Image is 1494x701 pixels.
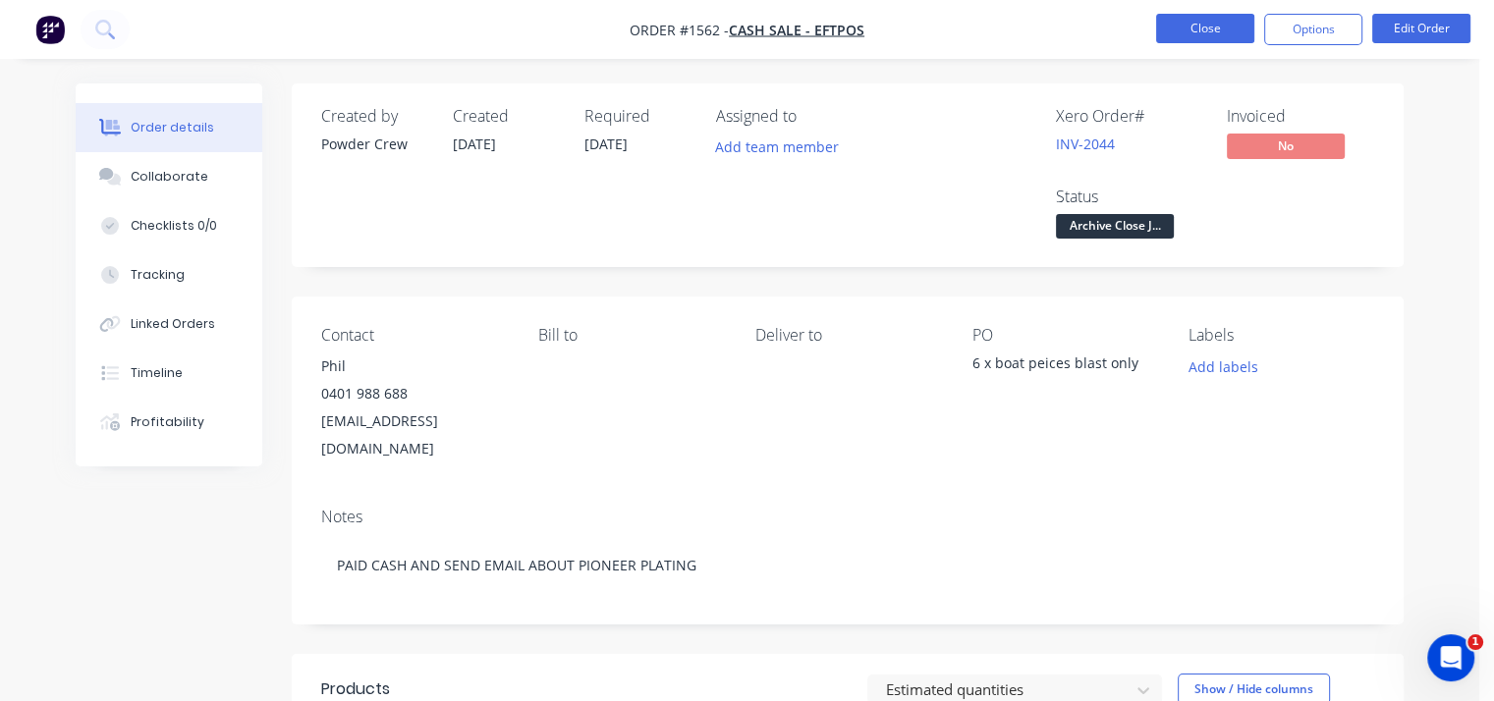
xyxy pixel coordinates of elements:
[76,299,262,349] button: Linked Orders
[538,326,724,345] div: Bill to
[131,413,204,431] div: Profitability
[755,326,941,345] div: Deliver to
[1178,352,1268,379] button: Add labels
[321,107,429,126] div: Created by
[630,21,729,39] span: Order #1562 -
[131,266,185,284] div: Tracking
[971,352,1157,380] div: 6 x boat peices blast only
[1056,188,1203,206] div: Status
[1467,634,1483,650] span: 1
[131,315,215,333] div: Linked Orders
[131,119,214,136] div: Order details
[1227,107,1374,126] div: Invoiced
[321,407,507,462] div: [EMAIL_ADDRESS][DOMAIN_NAME]
[131,217,217,235] div: Checklists 0/0
[1227,134,1345,158] span: No
[1056,107,1203,126] div: Xero Order #
[76,349,262,398] button: Timeline
[584,107,692,126] div: Required
[321,352,507,380] div: Phil
[1427,634,1474,681] iframe: Intercom live chat
[131,168,208,186] div: Collaborate
[705,134,850,160] button: Add team member
[76,201,262,250] button: Checklists 0/0
[76,250,262,299] button: Tracking
[321,134,429,154] div: Powder Crew
[716,107,913,126] div: Assigned to
[321,535,1374,595] div: PAID CASH AND SEND EMAIL ABOUT PIONEER PLATING
[321,326,507,345] div: Contact
[321,352,507,462] div: Phil0401 988 688[EMAIL_ADDRESS][DOMAIN_NAME]
[131,364,183,382] div: Timeline
[584,135,628,153] span: [DATE]
[1056,135,1115,153] a: INV-2044
[76,103,262,152] button: Order details
[716,134,850,160] button: Add team member
[76,398,262,447] button: Profitability
[1156,14,1254,43] button: Close
[453,107,561,126] div: Created
[1056,214,1174,243] button: Archive Close J...
[971,326,1157,345] div: PO
[1189,326,1374,345] div: Labels
[321,677,390,701] div: Products
[35,15,65,44] img: Factory
[321,380,507,407] div: 0401 988 688
[321,508,1374,526] div: Notes
[76,152,262,201] button: Collaborate
[1372,14,1470,43] button: Edit Order
[453,135,496,153] span: [DATE]
[729,21,864,39] a: Cash Sale - EFTPOS
[1264,14,1362,45] button: Options
[1056,214,1174,239] span: Archive Close J...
